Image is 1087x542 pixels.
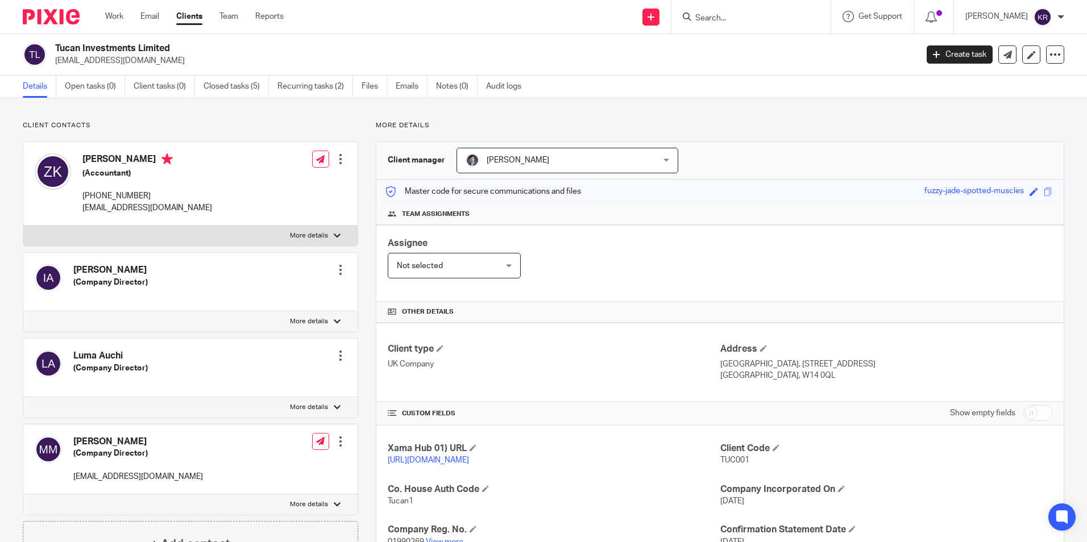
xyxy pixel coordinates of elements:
[388,343,720,355] h4: Client type
[35,153,71,190] img: svg%3E
[397,262,443,270] span: Not selected
[23,76,56,98] a: Details
[402,307,454,316] span: Other details
[82,168,212,179] h5: (Accountant)
[376,121,1064,130] p: More details
[35,350,62,377] img: svg%3E
[396,76,428,98] a: Emails
[82,202,212,214] p: [EMAIL_ADDRESS][DOMAIN_NAME]
[720,456,749,464] span: TUC001
[105,11,123,22] a: Work
[82,190,212,202] p: [PHONE_NUMBER]
[388,497,413,505] span: Tucan1
[385,186,581,197] p: Master code for secure communications and files
[290,231,328,240] p: More details
[204,76,269,98] a: Closed tasks (5)
[720,343,1052,355] h4: Address
[950,407,1015,419] label: Show empty fields
[23,9,80,24] img: Pixie
[436,76,478,98] a: Notes (0)
[720,524,1052,536] h4: Confirmation Statement Date
[388,483,720,495] h4: Co. House Auth Code
[927,45,993,64] a: Create task
[55,43,739,55] h2: Tucan Investments Limited
[73,362,148,374] h5: (Company Director)
[23,43,47,66] img: svg%3E
[73,264,148,276] h4: [PERSON_NAME]
[965,11,1028,22] p: [PERSON_NAME]
[35,436,62,463] img: svg%3E
[388,239,428,248] span: Assignee
[720,443,1052,455] h4: Client Code
[858,12,902,20] span: Get Support
[388,409,720,418] h4: CUSTOM FIELDS
[388,456,469,464] a: [URL][DOMAIN_NAME]
[388,524,720,536] h4: Company Reg. No.
[35,264,62,291] img: svg%3E
[486,76,530,98] a: Audit logs
[134,76,195,98] a: Client tasks (0)
[388,155,445,166] h3: Client manager
[73,436,203,448] h4: [PERSON_NAME]
[388,443,720,455] h4: Xama Hub 01) URL
[720,370,1052,381] p: [GEOGRAPHIC_DATA], W14 0QL
[82,153,212,168] h4: [PERSON_NAME]
[65,76,125,98] a: Open tasks (0)
[1034,8,1052,26] img: svg%3E
[694,14,796,24] input: Search
[255,11,284,22] a: Reports
[161,153,173,165] i: Primary
[290,317,328,326] p: More details
[720,358,1052,370] p: [GEOGRAPHIC_DATA], [STREET_ADDRESS]
[466,153,479,167] img: Capture.JPG
[290,403,328,412] p: More details
[23,121,358,130] p: Client contacts
[402,210,470,219] span: Team assignments
[73,350,148,362] h4: Luma Auchi
[219,11,238,22] a: Team
[720,483,1052,495] h4: Company Incorporated On
[73,471,203,482] p: [EMAIL_ADDRESS][DOMAIN_NAME]
[176,11,202,22] a: Clients
[277,76,353,98] a: Recurring tasks (2)
[487,156,549,164] span: [PERSON_NAME]
[55,55,910,66] p: [EMAIL_ADDRESS][DOMAIN_NAME]
[73,448,203,459] h5: (Company Director)
[720,497,744,505] span: [DATE]
[362,76,387,98] a: Files
[924,185,1024,198] div: fuzzy-jade-spotted-muscles
[290,500,328,509] p: More details
[73,277,148,288] h5: (Company Director)
[140,11,159,22] a: Email
[388,358,720,370] p: UK Company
